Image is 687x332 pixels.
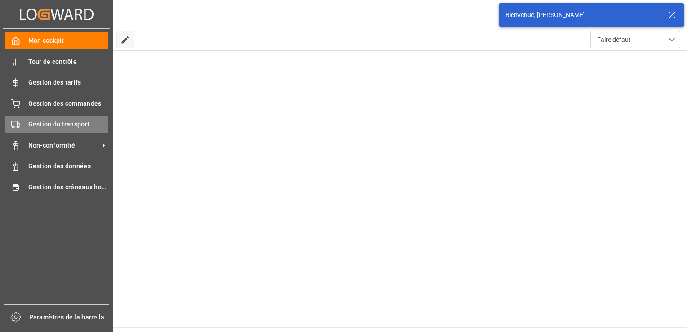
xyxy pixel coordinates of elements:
[5,178,108,196] a: Gestion des créneaux horaires
[28,57,109,67] span: Tour de contrôle
[590,31,680,48] button: Ouvrir le menu
[505,10,660,20] div: Bienvenue, [PERSON_NAME]
[5,157,108,175] a: Gestion des données
[28,162,109,171] span: Gestion des données
[5,53,108,70] a: Tour de contrôle
[5,116,108,133] a: Gestion du transport
[28,120,109,129] span: Gestion du transport
[28,36,109,45] span: Mon cockpit
[5,74,108,91] a: Gestion des tarifs
[28,141,99,150] span: Non-conformité
[597,35,631,45] span: Faire défaut
[28,78,109,87] span: Gestion des tarifs
[5,94,108,112] a: Gestion des commandes
[5,32,108,49] a: Mon cockpit
[28,183,109,192] span: Gestion des créneaux horaires
[28,99,109,108] span: Gestion des commandes
[29,313,110,322] span: Paramètres de la barre latérale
